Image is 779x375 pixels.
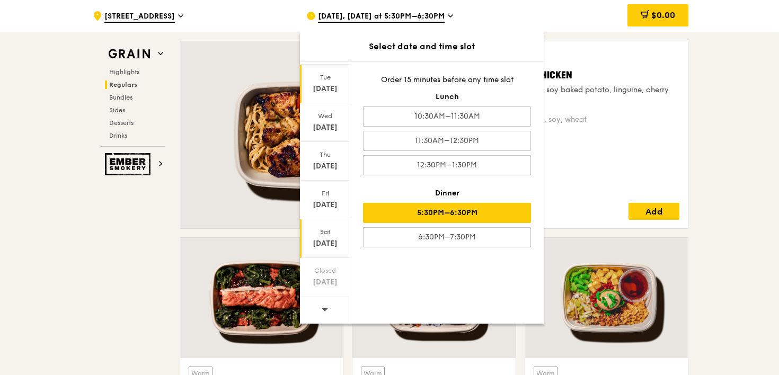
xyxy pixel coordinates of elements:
[104,11,175,23] span: [STREET_ADDRESS]
[628,203,679,220] div: Add
[302,266,349,275] div: Closed
[109,132,127,139] span: Drinks
[302,122,349,133] div: [DATE]
[105,44,154,64] img: Grain web logo
[109,94,132,101] span: Bundles
[105,153,154,175] img: Ember Smokery web logo
[302,73,349,82] div: Tue
[363,131,531,151] div: 11:30AM–12:30PM
[302,189,349,198] div: Fri
[442,85,679,106] div: house-blend mustard, maple soy baked potato, linguine, cherry tomato
[363,75,531,85] div: Order 15 minutes before any time slot
[363,155,531,175] div: 12:30PM–1:30PM
[363,92,531,102] div: Lunch
[302,238,349,249] div: [DATE]
[302,84,349,94] div: [DATE]
[318,11,445,23] span: [DATE], [DATE] at 5:30PM–6:30PM
[302,277,349,288] div: [DATE]
[651,10,675,20] span: $0.00
[109,119,134,127] span: Desserts
[302,150,349,159] div: Thu
[363,203,531,223] div: 5:30PM–6:30PM
[302,200,349,210] div: [DATE]
[300,40,544,53] div: Select date and time slot
[109,68,139,76] span: Highlights
[442,114,679,125] div: high protein, contains allium, soy, wheat
[363,106,531,127] div: 10:30AM–11:30AM
[442,68,679,83] div: Honey Duo Mustard Chicken
[302,228,349,236] div: Sat
[302,161,349,172] div: [DATE]
[109,106,125,114] span: Sides
[109,81,137,88] span: Regulars
[363,188,531,199] div: Dinner
[302,112,349,120] div: Wed
[363,227,531,247] div: 6:30PM–7:30PM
